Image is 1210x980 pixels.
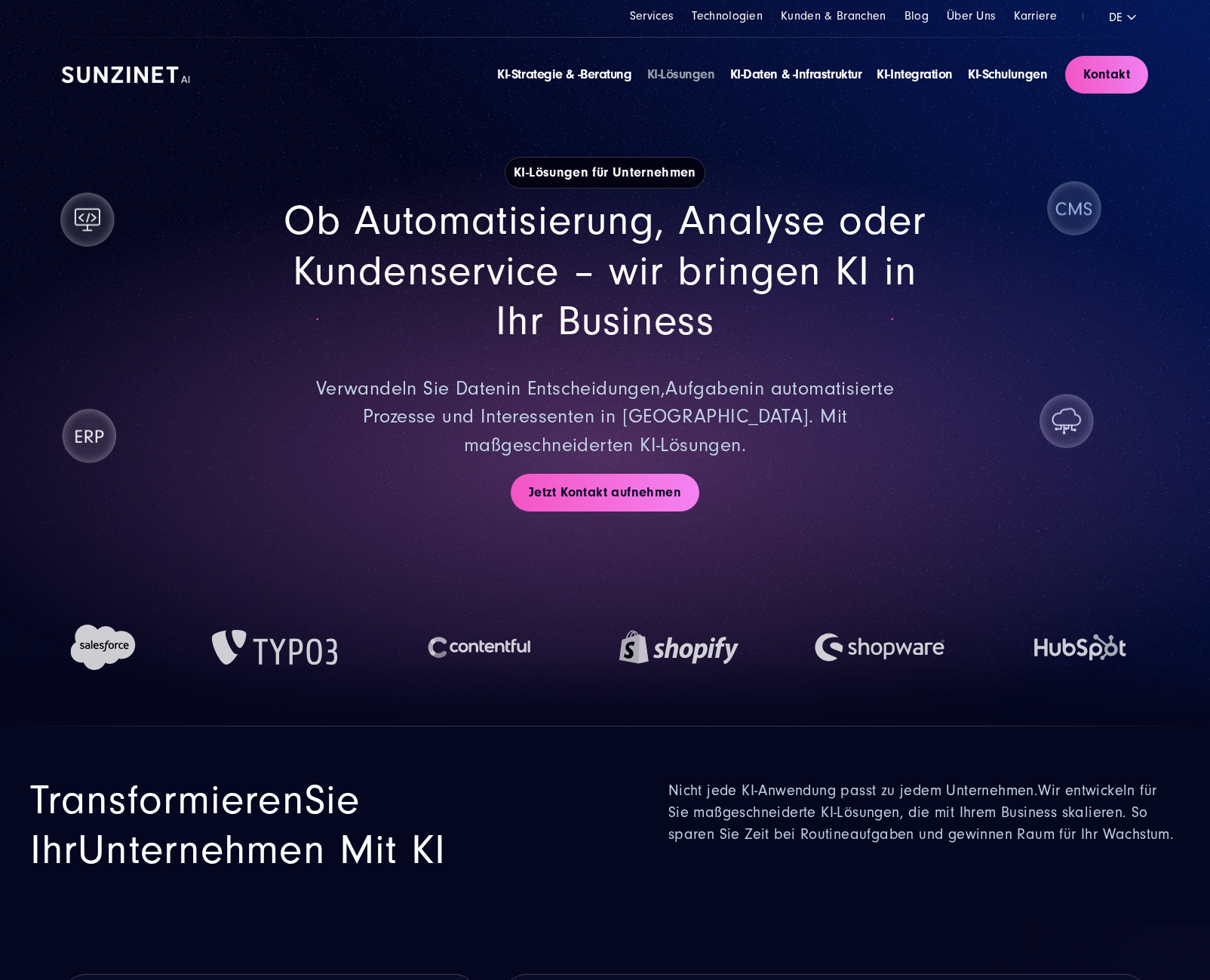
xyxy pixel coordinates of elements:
[692,9,763,23] a: Technologien
[511,474,699,512] a: Jetzt Kontakt aufnehmen
[647,66,715,82] a: KI-Lösungen
[630,9,674,23] a: Services
[877,66,953,82] a: KI-Integration
[1021,598,1140,696] img: HubSpot Logo | KI-Lösungen für Unternehmen von SUNZINET
[363,377,895,456] span: in automatisierte Prozesse und Interessenten in [GEOGRAPHIC_DATA]. Mit maßgeschneiderten KI-Lösun...
[661,377,665,400] span: ,
[316,377,506,400] span: Verwandeln Sie Daten
[30,776,305,824] span: Transformieren
[305,776,360,824] span: Sie
[497,65,1047,84] div: Navigation Menu
[619,598,739,696] img: Shopify Logo | KI-Lösungen für Unternehmen von SUNZINET
[505,157,705,189] h1: KI-Lösungen für Unternehmen
[284,197,926,345] span: Ob Automatisierung, Analyse oder Kundenservice – wir bringen KI in Ihr Business
[497,66,631,82] a: KI-Strategie & -Beratung
[211,598,338,696] img: TYPO3 Logo | KI-Lösungen für Unternehmen von SUNZINET
[968,66,1047,82] a: KI-Schulungen
[413,598,544,696] img: Contenful Logo | KI-Lösungen für Unternehmen von SUNZINET
[30,826,78,874] span: Ihr
[904,9,929,23] a: Blog
[730,66,862,82] a: KI-Daten & -Infrastruktur
[947,9,997,23] a: Über Uns
[630,8,1057,25] div: Navigation Menu
[668,782,1174,843] span: Wir entwickeln für Sie maßgeschneiderte KI-Lösungen, die mit Ihrem Business skalieren. So sparen ...
[70,598,136,696] img: Salesforce Logo | KI-Lösungen für Unternehmen von SUNZINET
[527,377,661,400] span: Entscheidungen
[1065,56,1148,94] a: Kontakt
[814,598,945,696] img: Shopware Logo | KI-Lösungen für Unternehmen von SUNZINET
[78,826,446,874] span: Unternehmen mit KI
[665,377,749,400] span: Aufgaben
[668,782,1038,799] span: Nicht jede KI-Anwendung passt zu jedem Unternehmen.
[781,9,886,23] a: Kunden & Branchen
[1014,9,1057,23] a: Karriere
[62,66,190,83] img: SUNZINET AI Logo
[506,377,521,400] span: in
